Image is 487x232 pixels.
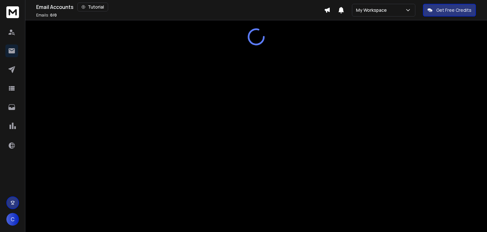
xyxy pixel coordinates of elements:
button: Get Free Credits [423,4,476,17]
button: Tutorial [77,3,108,11]
div: Email Accounts [36,3,324,11]
span: 0 / 0 [50,12,57,18]
p: Emails : [36,13,57,18]
p: My Workspace [356,7,389,13]
button: C [6,213,19,226]
p: Get Free Credits [436,7,471,13]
